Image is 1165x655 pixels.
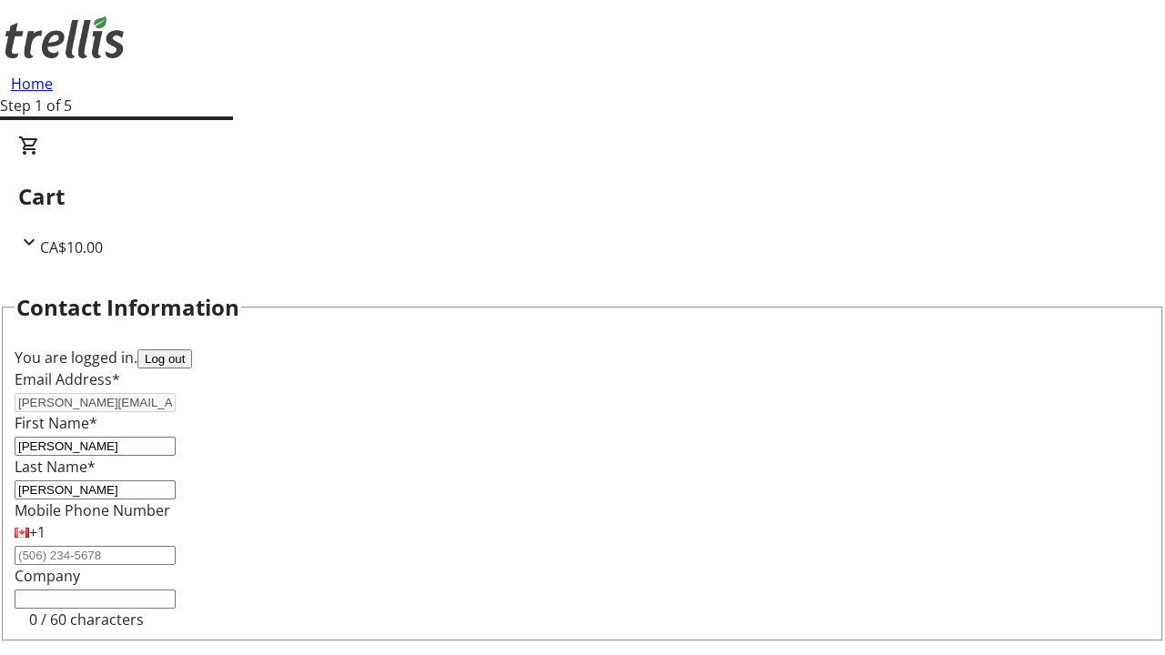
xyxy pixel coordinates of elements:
h2: Cart [18,180,1147,213]
input: (506) 234-5678 [15,546,176,565]
h2: Contact Information [16,291,239,324]
div: CartCA$10.00 [18,135,1147,258]
label: Mobile Phone Number [15,500,170,520]
label: Last Name* [15,457,96,477]
button: Log out [137,349,192,368]
tr-character-limit: 0 / 60 characters [29,610,144,630]
label: Company [15,566,80,586]
label: First Name* [15,413,97,433]
label: Email Address* [15,369,120,389]
div: You are logged in. [15,347,1150,368]
span: CA$10.00 [40,237,103,257]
